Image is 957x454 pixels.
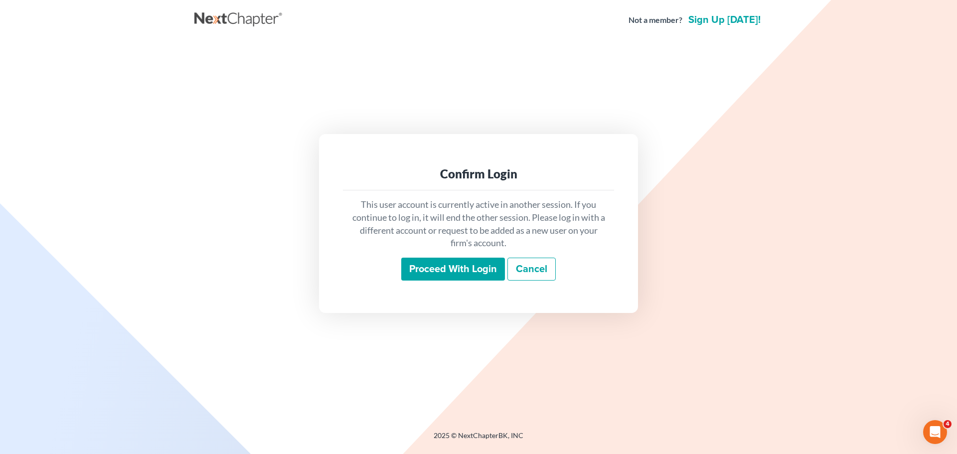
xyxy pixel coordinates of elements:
[351,166,606,182] div: Confirm Login
[507,258,556,281] a: Cancel
[923,420,947,444] iframe: Intercom live chat
[351,198,606,250] p: This user account is currently active in another session. If you continue to log in, it will end ...
[629,14,682,26] strong: Not a member?
[686,15,763,25] a: Sign up [DATE]!
[944,420,952,428] span: 4
[401,258,505,281] input: Proceed with login
[194,431,763,449] div: 2025 © NextChapterBK, INC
